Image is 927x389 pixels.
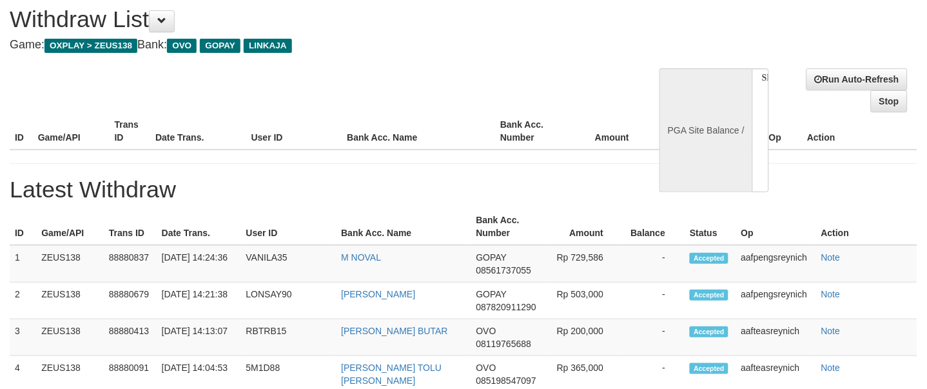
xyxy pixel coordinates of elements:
[157,208,241,245] th: Date Trans.
[736,208,816,245] th: Op
[341,289,415,299] a: [PERSON_NAME]
[476,302,536,312] span: 087820911290
[803,113,918,150] th: Action
[342,113,495,150] th: Bank Acc. Name
[241,208,337,245] th: User ID
[157,245,241,283] td: [DATE] 14:24:36
[572,113,649,150] th: Amount
[167,39,197,53] span: OVO
[550,208,623,245] th: Amount
[341,363,442,386] a: [PERSON_NAME] TOLU [PERSON_NAME]
[690,290,728,301] span: Accepted
[10,208,36,245] th: ID
[10,113,33,150] th: ID
[550,245,623,283] td: Rp 729,586
[476,375,536,386] span: 085198547097
[736,283,816,319] td: aafpengsreynich
[200,39,240,53] span: GOPAY
[476,289,507,299] span: GOPAY
[341,326,447,336] a: [PERSON_NAME] BUTAR
[104,245,157,283] td: 88880837
[10,39,605,52] h4: Game: Bank:
[241,283,337,319] td: LONSAY90
[690,253,728,264] span: Accepted
[871,90,908,112] a: Stop
[150,113,246,150] th: Date Trans.
[623,319,685,356] td: -
[246,113,342,150] th: User ID
[550,283,623,319] td: Rp 503,000
[104,283,157,319] td: 88880679
[36,245,104,283] td: ZEUS138
[476,265,532,275] span: 08561737055
[157,319,241,356] td: [DATE] 14:13:07
[764,113,802,150] th: Op
[476,326,496,336] span: OVO
[476,363,496,373] span: OVO
[104,319,157,356] td: 88880413
[821,326,841,336] a: Note
[33,113,110,150] th: Game/API
[244,39,292,53] span: LINKAJA
[36,208,104,245] th: Game/API
[10,283,36,319] td: 2
[550,319,623,356] td: Rp 200,000
[816,208,917,245] th: Action
[476,339,532,349] span: 08119765688
[806,68,908,90] a: Run Auto-Refresh
[623,283,685,319] td: -
[110,113,150,150] th: Trans ID
[36,319,104,356] td: ZEUS138
[623,245,685,283] td: -
[736,245,816,283] td: aafpengsreynich
[10,245,36,283] td: 1
[241,245,337,283] td: VANILA35
[104,208,157,245] th: Trans ID
[157,283,241,319] td: [DATE] 14:21:38
[10,6,605,32] h1: Withdraw List
[471,208,551,245] th: Bank Acc. Number
[495,113,572,150] th: Bank Acc. Number
[44,39,137,53] span: OXPLAY > ZEUS138
[10,319,36,356] td: 3
[10,177,917,203] h1: Latest Withdraw
[36,283,104,319] td: ZEUS138
[649,113,719,150] th: Balance
[685,208,736,245] th: Status
[736,319,816,356] td: aafteasreynich
[476,252,507,263] span: GOPAY
[690,326,728,337] span: Accepted
[821,289,841,299] a: Note
[623,208,685,245] th: Balance
[341,252,381,263] a: M NOVAL
[690,363,728,374] span: Accepted
[821,363,841,373] a: Note
[659,68,752,192] div: PGA Site Balance /
[821,252,841,263] a: Note
[241,319,337,356] td: RBTRB15
[336,208,471,245] th: Bank Acc. Name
